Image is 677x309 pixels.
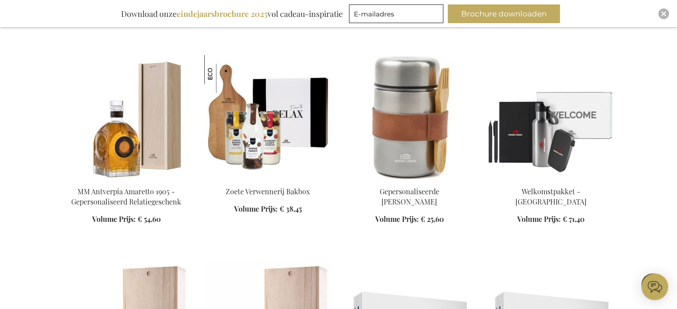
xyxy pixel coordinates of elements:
[641,273,668,300] iframe: belco-activator-frame
[204,55,243,93] img: Zoete Verwennerij Bakbox
[487,55,615,179] img: Welcome Aboard Gift Box - Black
[375,214,419,224] span: Volume Prijs:
[177,8,268,19] b: eindejaarsbrochure 2025
[204,55,332,179] img: Sweet Treats Baking Box
[515,187,587,206] a: Welkomstpakket - [GEOGRAPHIC_DATA]
[234,204,302,214] a: Volume Prijs: € 38,45
[487,176,615,184] a: Welcome Aboard Gift Box - Black
[63,176,190,184] a: MM Antverpia Amaretto 1905 - Personalised Business Gift
[280,204,302,213] span: € 38,45
[563,214,584,224] span: € 71,40
[421,214,444,224] span: € 25,60
[234,204,278,213] span: Volume Prijs:
[346,176,473,184] a: Personalised Miles Food Thermos
[71,187,181,206] a: MM Antverpia Amaretto 1905 - Gepersonaliseerd Relatiegeschenk
[92,214,161,225] a: Volume Prijs: € 54,60
[380,187,439,206] a: Gepersonaliseerde [PERSON_NAME]
[226,187,310,196] a: Zoete Verwennerij Bakbox
[349,4,443,23] input: E-mailadres
[658,8,669,19] div: Close
[204,176,332,184] a: Sweet Treats Baking Box Zoete Verwennerij Bakbox
[517,214,561,224] span: Volume Prijs:
[138,214,161,224] span: € 54,60
[448,4,560,23] button: Brochure downloaden
[63,55,190,179] img: MM Antverpia Amaretto 1905 - Personalised Business Gift
[117,4,347,23] div: Download onze vol cadeau-inspiratie
[346,55,473,179] img: Personalised Miles Food Thermos
[517,214,584,225] a: Volume Prijs: € 71,40
[92,214,136,224] span: Volume Prijs:
[375,214,444,225] a: Volume Prijs: € 25,60
[661,11,666,16] img: Close
[349,4,446,26] form: marketing offers and promotions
